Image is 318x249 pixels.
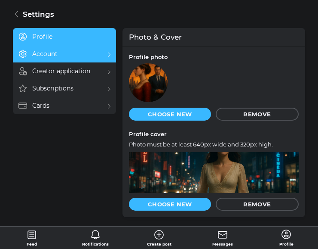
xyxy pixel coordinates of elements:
[32,103,49,109] div: Cards
[32,34,52,40] div: Profile
[82,242,109,246] span: Notifications
[216,198,299,211] button: Remove
[129,33,182,41] div: Photo & Cover
[243,201,271,208] span: Remove
[147,242,171,246] span: Create post
[13,28,116,45] a: Profile
[27,242,37,246] span: Feed
[13,97,116,114] a: Cards
[32,51,58,57] div: Account
[129,53,299,60] div: Profile photo
[13,62,116,80] a: Creator application
[216,108,299,121] button: Remove
[23,10,54,19] span: Settings
[212,242,233,246] span: Messages
[148,112,192,117] span: Choose new
[13,45,116,62] a: Account
[32,85,73,91] div: Subscriptions
[129,140,299,149] div: Photo must be at least 640px wide and 320px high.
[243,111,271,118] span: Remove
[279,242,294,246] span: Profile
[148,202,192,207] span: Choose new
[129,131,299,137] div: Profile cover
[32,68,90,74] div: Creator application
[13,80,116,97] a: Subscriptions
